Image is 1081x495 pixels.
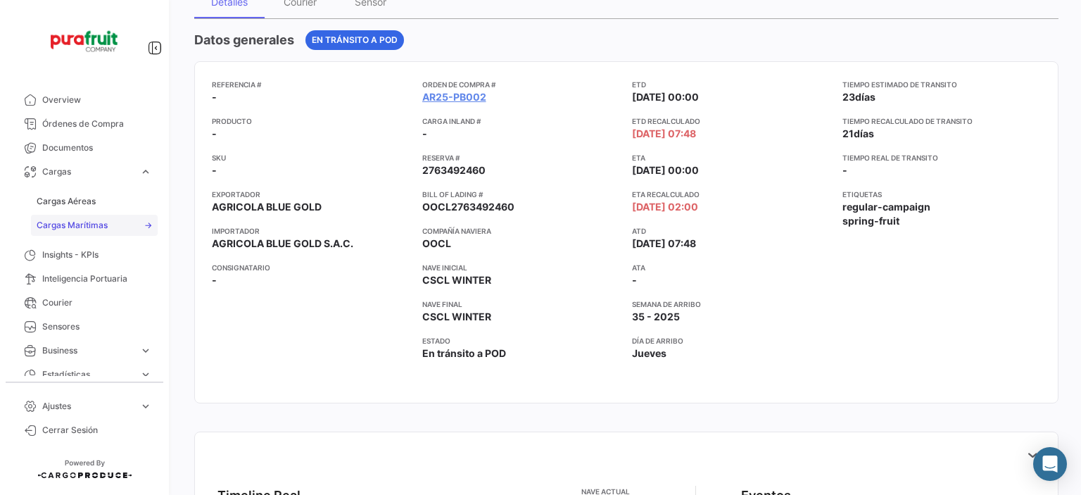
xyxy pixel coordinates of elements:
app-card-info-title: Bill of Lading # [422,189,621,200]
span: 21 [842,127,854,139]
span: AGRICOLA BLUE GOLD S.A.C. [212,237,353,251]
a: Overview [11,88,158,112]
span: 23 [842,91,855,103]
span: [DATE] 07:48 [632,127,696,141]
span: - [842,164,847,176]
span: expand_more [139,165,152,178]
span: - [212,273,217,287]
app-card-info-title: Etiquetas [842,189,1042,200]
span: Estadísticas [42,368,134,381]
span: spring-fruit [842,214,899,228]
app-card-info-title: ETA [632,152,831,163]
app-card-info-title: Producto [212,115,411,127]
span: CSCL WINTER [422,273,491,287]
span: Ajustes [42,400,134,413]
app-card-info-title: Tiempo real de transito [842,152,1042,163]
app-card-info-title: Carga inland # [422,115,621,127]
span: expand_more [139,368,152,381]
span: - [212,163,217,177]
div: Abrir Intercom Messenger [1033,447,1067,481]
span: expand_more [139,400,152,413]
span: [DATE] 07:48 [632,237,696,251]
h4: Datos generales [194,30,294,50]
span: días [855,91,875,103]
app-card-info-title: Reserva # [422,152,621,163]
span: Sensores [42,320,152,333]
span: CSCL WINTER [422,310,491,324]
span: Cargas Aéreas [37,195,96,208]
span: En tránsito a POD [312,34,398,46]
a: AR25-PB002 [422,90,486,104]
a: Insights - KPIs [11,243,158,267]
span: Courier [42,296,152,309]
span: [DATE] 00:00 [632,163,699,177]
span: AGRICOLA BLUE GOLD [212,200,322,214]
a: Courier [11,291,158,315]
a: Órdenes de Compra [11,112,158,136]
app-card-info-title: Estado [422,335,621,346]
span: regular-campaign [842,200,930,214]
span: Insights - KPIs [42,249,152,261]
app-card-info-title: Exportador [212,189,411,200]
a: Inteligencia Portuaria [11,267,158,291]
app-card-info-title: Nave final [422,299,621,310]
span: En tránsito a POD [422,346,506,361]
span: Cargas [42,165,134,178]
span: OOCL [422,237,451,251]
a: Documentos [11,136,158,160]
span: - [212,90,217,104]
app-card-info-title: Semana de Arribo [632,299,831,310]
app-card-info-title: ETD Recalculado [632,115,831,127]
img: Logo+PuraFruit.png [49,17,120,65]
app-card-info-title: Tiempo estimado de transito [842,79,1042,90]
app-card-info-title: Compañía naviera [422,225,621,237]
span: Overview [42,94,152,106]
span: OOCL2763492460 [422,200,514,214]
app-card-info-title: Referencia # [212,79,411,90]
span: [DATE] 02:00 [632,200,698,214]
app-card-info-title: ETA Recalculado [632,189,831,200]
span: Jueves [632,346,666,361]
app-card-info-title: Tiempo recalculado de transito [842,115,1042,127]
span: - [422,127,427,141]
span: días [854,127,874,139]
span: expand_more [139,344,152,357]
span: 35 - 2025 [632,310,680,324]
span: Documentos [42,142,152,154]
a: Cargas Aéreas [31,191,158,212]
span: Cerrar Sesión [42,424,152,437]
app-card-info-title: Nave inicial [422,262,621,273]
app-card-info-title: Orden de Compra # [422,79,621,90]
app-card-info-title: Consignatario [212,262,411,273]
span: Business [42,344,134,357]
span: 2763492460 [422,163,486,177]
app-card-info-title: Día de Arribo [632,335,831,346]
span: - [632,273,637,287]
app-card-info-title: ATD [632,225,831,237]
span: Cargas Marítimas [37,219,108,232]
a: Sensores [11,315,158,339]
app-card-info-title: ATA [632,262,831,273]
span: Órdenes de Compra [42,118,152,130]
app-card-info-title: SKU [212,152,411,163]
app-card-info-title: Importador [212,225,411,237]
app-card-info-title: ETD [632,79,831,90]
a: Cargas Marítimas [31,215,158,236]
span: [DATE] 00:00 [632,90,699,104]
span: Inteligencia Portuaria [42,272,152,285]
span: - [212,127,217,141]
